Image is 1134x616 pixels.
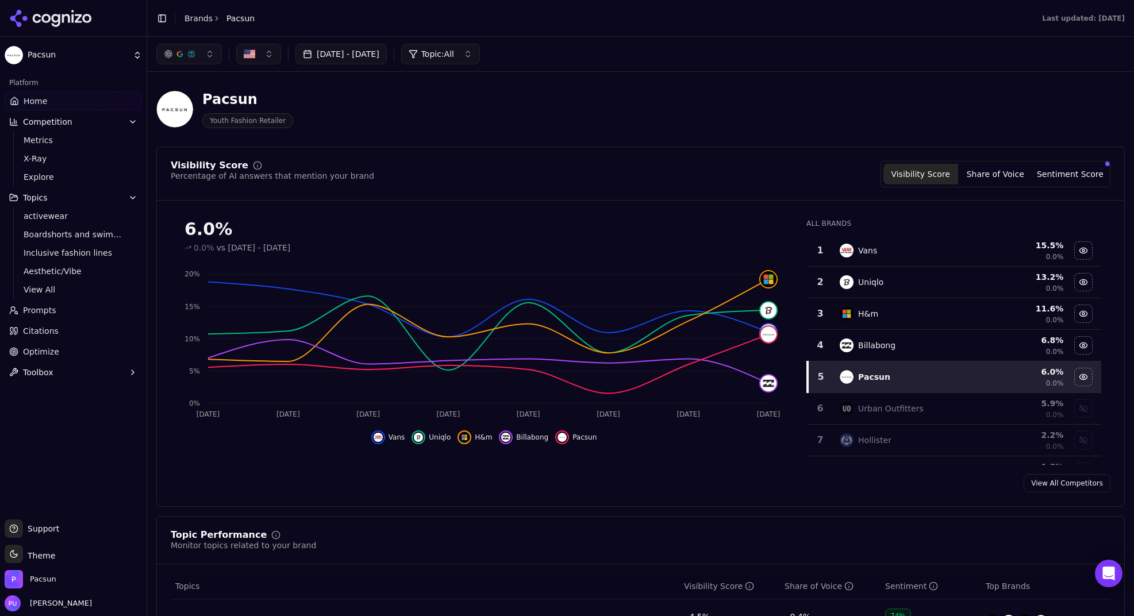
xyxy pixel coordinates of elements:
[19,245,128,261] a: Inclusive fashion lines
[171,170,374,182] div: Percentage of AI answers that mention your brand
[24,284,124,295] span: View All
[1074,273,1093,291] button: Hide uniqlo data
[981,573,1110,599] th: Top Brands
[244,48,255,60] img: US
[184,303,200,311] tspan: 15%
[184,219,783,240] div: 6.0%
[555,430,597,444] button: Hide pacsun data
[987,461,1063,472] div: 1.8 %
[460,433,469,442] img: h&m
[881,573,981,599] th: sentiment
[986,580,1030,592] span: Top Brands
[437,410,460,418] tspan: [DATE]
[24,210,124,222] span: activewear
[24,229,124,240] span: Boardshorts and swimwear
[499,430,548,444] button: Hide billabong data
[429,433,451,442] span: Uniqlo
[189,367,200,375] tspan: 5%
[24,171,124,183] span: Explore
[840,402,854,415] img: urban outfitters
[19,132,128,148] a: Metrics
[171,530,267,540] div: Topic Performance
[813,370,828,384] div: 5
[171,540,316,551] div: Monitor topics related to your brand
[806,235,1101,614] div: Data table
[1046,410,1064,419] span: 0.0%
[1074,305,1093,323] button: Hide h&m data
[757,410,781,418] tspan: [DATE]
[501,433,510,442] img: billabong
[421,48,454,60] span: Topic: All
[19,226,128,242] a: Boardshorts and swimwear
[197,410,220,418] tspan: [DATE]
[840,275,854,289] img: uniqlo
[858,245,877,256] div: Vans
[19,151,128,167] a: X-Ray
[597,410,620,418] tspan: [DATE]
[812,307,828,321] div: 3
[808,393,1101,425] tr: 6urban outfittersUrban Outfitters5.9%0.0%Show urban outfitters data
[987,271,1063,283] div: 13.2 %
[295,44,387,64] button: [DATE] - [DATE]
[1074,399,1093,418] button: Show urban outfitters data
[23,346,59,357] span: Optimize
[858,371,890,383] div: Pacsun
[987,398,1063,409] div: 5.9 %
[1042,14,1125,23] div: Last updated: [DATE]
[23,551,55,560] span: Theme
[516,433,548,442] span: Billabong
[356,410,380,418] tspan: [DATE]
[785,580,854,592] div: Share of Voice
[987,240,1063,251] div: 15.5 %
[24,247,124,259] span: Inclusive fashion lines
[558,433,567,442] img: pacsun
[24,265,124,277] span: Aesthetic/Vibe
[226,13,255,24] span: Pacsun
[987,366,1063,378] div: 6.0 %
[1074,431,1093,449] button: Show hollister data
[19,263,128,279] a: Aesthetic/Vibe
[812,338,828,352] div: 4
[19,169,128,185] a: Explore
[19,282,128,298] a: View All
[5,74,142,92] div: Platform
[171,573,679,599] th: Topics
[812,402,828,415] div: 6
[958,164,1033,184] button: Share of Voice
[475,433,492,442] span: H&m
[5,188,142,207] button: Topics
[24,134,124,146] span: Metrics
[808,456,1101,488] tr: 1.8%Show cotton on data
[5,595,92,611] button: Open user button
[840,307,854,321] img: h&m
[858,276,883,288] div: Uniqlo
[812,433,828,447] div: 7
[517,410,540,418] tspan: [DATE]
[23,305,56,316] span: Prompts
[987,429,1063,441] div: 2.2 %
[858,308,878,319] div: H&m
[812,275,828,289] div: 2
[808,425,1101,456] tr: 7hollisterHollister2.2%0.0%Show hollister data
[189,399,200,407] tspan: 0%
[5,570,56,588] button: Open organization switcher
[1046,442,1064,451] span: 0.0%
[217,242,291,253] span: vs [DATE] - [DATE]
[28,50,128,60] span: Pacsun
[5,363,142,382] button: Toolbox
[858,403,924,414] div: Urban Outfitters
[840,370,854,384] img: pacsun
[760,302,776,318] img: uniqlo
[1074,368,1093,386] button: Hide pacsun data
[840,433,854,447] img: hollister
[24,95,47,107] span: Home
[184,335,200,343] tspan: 10%
[202,90,293,109] div: Pacsun
[5,92,142,110] a: Home
[858,434,891,446] div: Hollister
[806,219,1101,228] div: All Brands
[858,340,895,351] div: Billabong
[808,235,1101,267] tr: 1vansVans15.5%0.0%Hide vans data
[808,330,1101,361] tr: 4billabongBillabong6.8%0.0%Hide billabong data
[389,433,405,442] span: Vans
